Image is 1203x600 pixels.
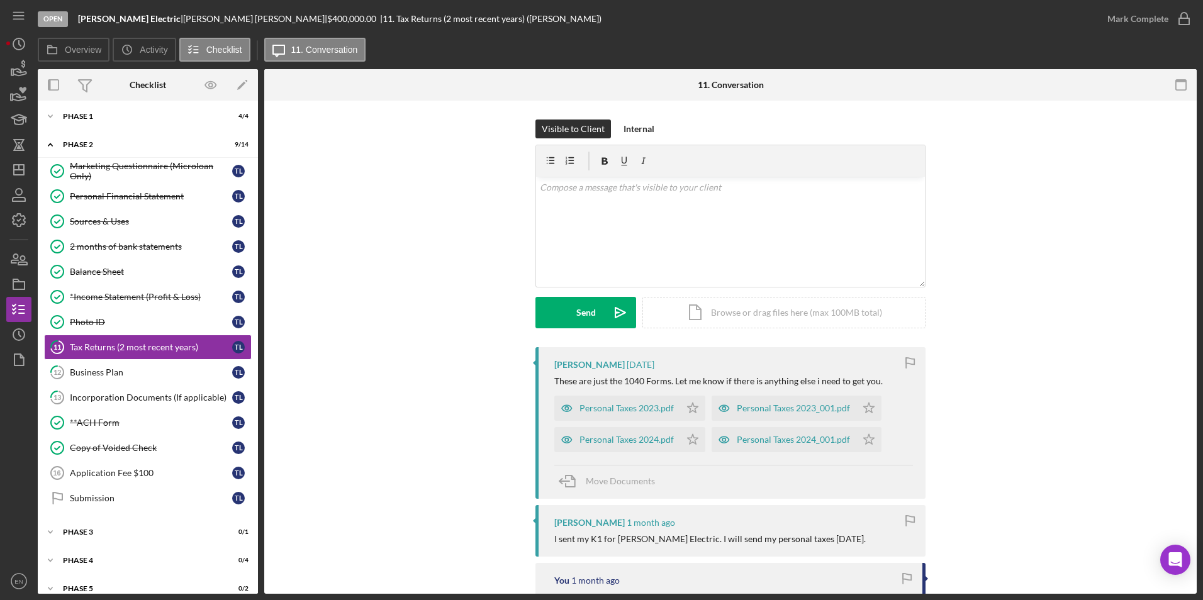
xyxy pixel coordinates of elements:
[327,14,380,24] div: $400,000.00
[232,416,245,429] div: T L
[712,427,881,452] button: Personal Taxes 2024_001.pdf
[44,259,252,284] a: Balance SheetTL
[554,518,625,528] div: [PERSON_NAME]
[130,80,166,90] div: Checklist
[6,569,31,594] button: EN
[53,343,61,351] tspan: 11
[226,113,249,120] div: 4 / 4
[70,191,232,201] div: Personal Financial Statement
[232,190,245,203] div: T L
[70,161,232,181] div: Marketing Questionnaire (Microloan Only)
[44,460,252,486] a: 16Application Fee $100TL
[78,13,181,24] b: [PERSON_NAME] Electric
[44,234,252,259] a: 2 months of bank statementsTL
[183,14,327,24] div: [PERSON_NAME] [PERSON_NAME] |
[737,435,850,445] div: Personal Taxes 2024_001.pdf
[44,435,252,460] a: Copy of Voided CheckTL
[576,297,596,328] div: Send
[63,585,217,592] div: Phase 5
[380,14,601,24] div: | 11. Tax Returns (2 most recent years) ([PERSON_NAME])
[70,292,232,302] div: *Income Statement (Profit & Loss)
[44,284,252,309] a: *Income Statement (Profit & Loss)TL
[78,14,183,24] div: |
[535,297,636,328] button: Send
[586,475,655,486] span: Move Documents
[63,141,217,148] div: Phase 2
[232,366,245,379] div: T L
[232,391,245,404] div: T L
[44,385,252,410] a: 13Incorporation Documents (If applicable)TL
[579,403,674,413] div: Personal Taxes 2023.pdf
[232,240,245,253] div: T L
[70,242,232,252] div: 2 months of bank statements
[38,11,68,27] div: Open
[712,396,881,421] button: Personal Taxes 2023_001.pdf
[70,317,232,327] div: Photo ID
[140,45,167,55] label: Activity
[44,209,252,234] a: Sources & UsesTL
[542,119,605,138] div: Visible to Client
[698,80,764,90] div: 11. Conversation
[1160,545,1190,575] div: Open Intercom Messenger
[44,184,252,209] a: Personal Financial StatementTL
[63,113,217,120] div: Phase 1
[617,119,661,138] button: Internal
[232,467,245,479] div: T L
[113,38,176,62] button: Activity
[226,528,249,536] div: 0 / 1
[627,360,654,370] time: 2025-08-04 17:47
[579,435,674,445] div: Personal Taxes 2024.pdf
[1095,6,1197,31] button: Mark Complete
[53,368,61,376] tspan: 12
[554,396,705,421] button: Personal Taxes 2023.pdf
[70,342,232,352] div: Tax Returns (2 most recent years)
[44,309,252,335] a: Photo IDTL
[232,291,245,303] div: T L
[554,427,705,452] button: Personal Taxes 2024.pdf
[291,45,358,55] label: 11. Conversation
[44,158,252,184] a: Marketing Questionnaire (Microloan Only)TL
[554,465,668,497] button: Move Documents
[232,341,245,353] div: T L
[535,119,611,138] button: Visible to Client
[65,45,101,55] label: Overview
[554,575,569,586] div: You
[179,38,250,62] button: Checklist
[14,578,23,585] text: EN
[554,376,883,386] div: These are just the 1040 Forms. Let me know if there is anything else i need to get you.
[264,38,366,62] button: 11. Conversation
[53,393,61,401] tspan: 13
[232,492,245,504] div: T L
[63,557,217,564] div: Phase 4
[38,38,109,62] button: Overview
[627,518,675,528] time: 2025-08-01 12:18
[232,215,245,228] div: T L
[232,316,245,328] div: T L
[226,557,249,564] div: 0 / 4
[44,335,252,360] a: 11Tax Returns (2 most recent years)TL
[226,585,249,592] div: 0 / 2
[226,141,249,148] div: 9 / 14
[44,360,252,385] a: 12Business PlanTL
[70,468,232,478] div: Application Fee $100
[70,392,232,403] div: Incorporation Documents (If applicable)
[232,265,245,278] div: T L
[206,45,242,55] label: Checklist
[70,267,232,277] div: Balance Sheet
[44,486,252,511] a: SubmissionTL
[44,410,252,435] a: **ACH FormTL
[70,493,232,503] div: Submission
[1107,6,1168,31] div: Mark Complete
[571,575,620,586] time: 2025-07-31 14:46
[232,165,245,177] div: T L
[554,360,625,370] div: [PERSON_NAME]
[70,418,232,428] div: **ACH Form
[624,119,654,138] div: Internal
[554,534,866,544] div: I sent my K1 for [PERSON_NAME] Electric. I will send my personal taxes [DATE].
[70,216,232,226] div: Sources & Uses
[70,443,232,453] div: Copy of Voided Check
[232,442,245,454] div: T L
[737,403,850,413] div: Personal Taxes 2023_001.pdf
[63,528,217,536] div: Phase 3
[70,367,232,377] div: Business Plan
